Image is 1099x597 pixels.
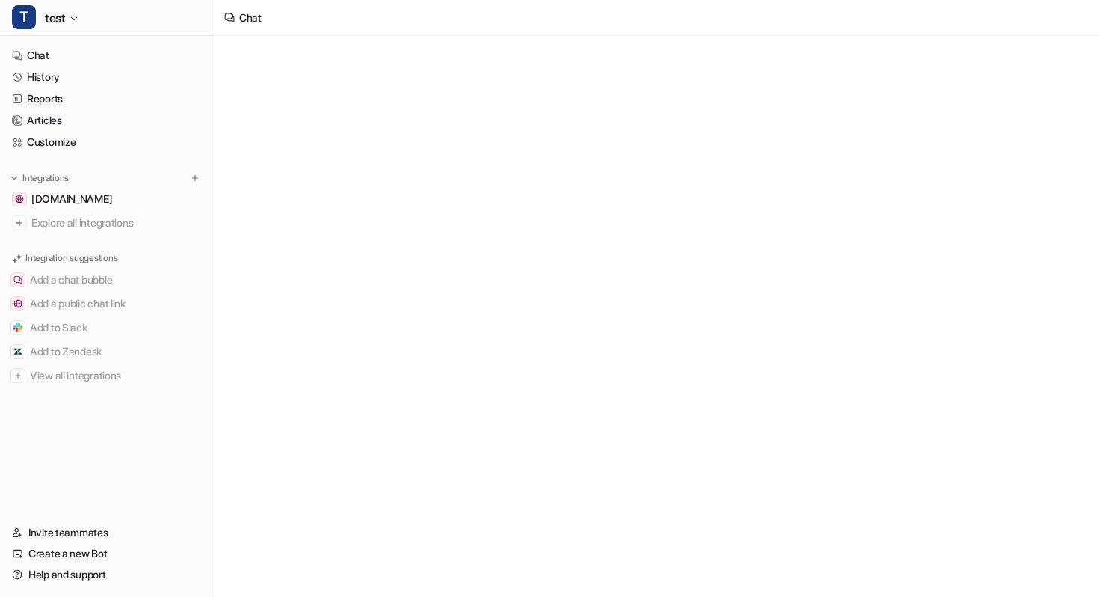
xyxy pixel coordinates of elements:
img: Add to Zendesk [13,347,22,356]
span: Explore all integrations [31,211,203,235]
a: Explore all integrations [6,212,209,233]
a: Customize [6,132,209,153]
a: en.wikipedia.org[DOMAIN_NAME] [6,189,209,209]
img: View all integrations [13,371,22,380]
a: Help and support [6,564,209,585]
a: Reports [6,88,209,109]
a: Chat [6,45,209,66]
a: Invite teammates [6,522,209,543]
a: History [6,67,209,88]
a: Articles [6,110,209,131]
span: T [12,5,36,29]
p: Integration suggestions [25,251,117,265]
p: Integrations [22,172,69,184]
img: expand menu [9,173,19,183]
img: menu_add.svg [190,173,200,183]
button: Add a public chat linkAdd a public chat link [6,292,209,316]
button: Add a chat bubbleAdd a chat bubble [6,268,209,292]
img: explore all integrations [12,215,27,230]
img: Add a chat bubble [13,275,22,284]
span: test [45,7,65,28]
img: Add a public chat link [13,299,22,308]
img: Add to Slack [13,323,22,332]
button: Add to ZendeskAdd to Zendesk [6,340,209,364]
button: Add to SlackAdd to Slack [6,316,209,340]
a: Create a new Bot [6,543,209,564]
button: View all integrationsView all integrations [6,364,209,388]
div: Chat [239,10,262,25]
button: Integrations [6,171,73,186]
img: en.wikipedia.org [15,195,24,203]
span: [DOMAIN_NAME] [31,192,112,206]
